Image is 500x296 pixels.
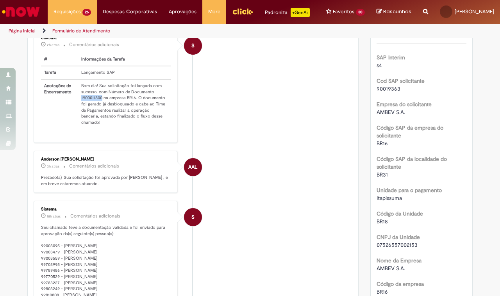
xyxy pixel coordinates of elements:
span: BR16 [377,288,388,295]
div: System [184,37,202,55]
div: Padroniza [265,8,310,17]
ul: Trilhas de página [6,24,327,38]
b: Código SAP da empresa do solicitante [377,124,443,139]
b: Código da empresa [377,280,424,287]
div: Sistema [41,207,171,212]
span: AMBEV S.A. [377,109,405,116]
th: Anotações de Encerramento [41,79,78,129]
span: BR18 [377,218,388,225]
div: Sistema [41,36,171,40]
b: Cod SAP solicitante [377,77,425,84]
span: s4 [377,62,382,69]
span: Despesas Corporativas [103,8,157,16]
b: CNPJ da Unidade [377,234,420,241]
b: SAP Interim [377,54,405,61]
img: ServiceNow [1,4,41,20]
time: 27/08/2025 18:10:36 [47,214,61,219]
td: Bom dia! Sua solicitação foi lançada com sucesso, com Número de Documento 1900011800 na empresa B... [78,79,171,129]
span: 18h atrás [47,214,61,219]
a: Rascunhos [377,8,411,16]
b: Empresa do solicitante [377,101,432,108]
p: Prezado(a), Sua solicitação foi aprovada por [PERSON_NAME] , e em breve estaremos atuando. [41,175,171,187]
b: Código SAP da localidade do solicitante [377,155,447,170]
a: Formulário de Atendimento [52,28,110,34]
span: AAL [188,158,197,177]
small: Comentários adicionais [69,41,119,48]
time: 28/08/2025 09:15:21 [47,164,59,169]
img: click_logo_yellow_360x200.png [232,5,253,17]
span: Aprovações [169,8,196,16]
span: Requisições [54,8,81,16]
span: S [191,36,195,55]
span: More [208,8,220,16]
span: [PERSON_NAME] [455,8,494,15]
b: Unidade para o pagamento [377,187,442,194]
th: # [41,53,78,66]
b: Código da Unidade [377,210,423,217]
span: AMBEV S.A. [377,265,405,272]
span: Itapissuma [377,194,402,201]
span: Favoritos [333,8,354,16]
div: Anderson [PERSON_NAME] [41,157,171,162]
div: System [184,208,202,226]
span: BR16 [377,140,388,147]
span: 3h atrás [47,164,59,169]
b: Nome da Empresa [377,257,421,264]
th: Informações da Tarefa [78,53,171,66]
time: 28/08/2025 10:44:54 [47,43,59,47]
td: Lançamento SAP [78,66,171,79]
span: S [191,208,195,226]
span: BR31 [377,171,388,178]
th: Tarefa [41,66,78,79]
a: Página inicial [9,28,36,34]
span: 26 [82,9,91,16]
div: Anderson Agostinho Leal Lima [184,158,202,176]
span: 90019363 [377,85,400,92]
span: 30 [356,9,365,16]
span: 2h atrás [47,43,59,47]
small: Comentários adicionais [69,163,119,169]
span: 07526557002153 [377,241,418,248]
small: Comentários adicionais [70,213,120,219]
span: Rascunhos [383,8,411,15]
p: +GenAi [291,8,310,17]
